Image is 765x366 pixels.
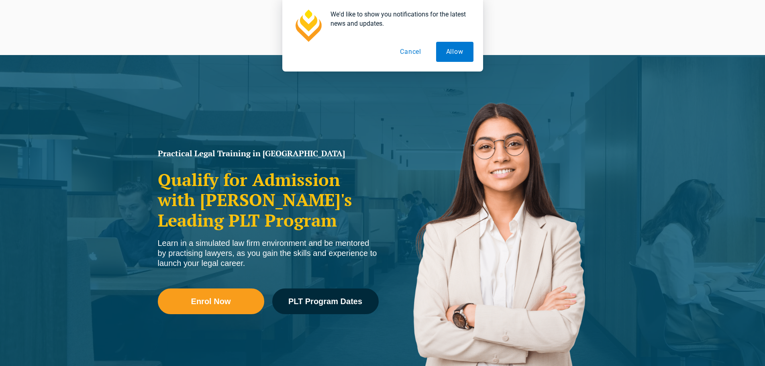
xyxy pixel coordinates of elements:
img: notification icon [292,10,324,42]
h2: Qualify for Admission with [PERSON_NAME]'s Leading PLT Program [158,170,379,230]
a: PLT Program Dates [272,288,379,314]
button: Cancel [390,42,431,62]
span: PLT Program Dates [288,297,362,305]
div: Learn in a simulated law firm environment and be mentored by practising lawyers, as you gain the ... [158,238,379,268]
button: Allow [436,42,473,62]
span: Enrol Now [191,297,231,305]
div: We'd like to show you notifications for the latest news and updates. [324,10,473,28]
a: Enrol Now [158,288,264,314]
h1: Practical Legal Training in [GEOGRAPHIC_DATA] [158,149,379,157]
